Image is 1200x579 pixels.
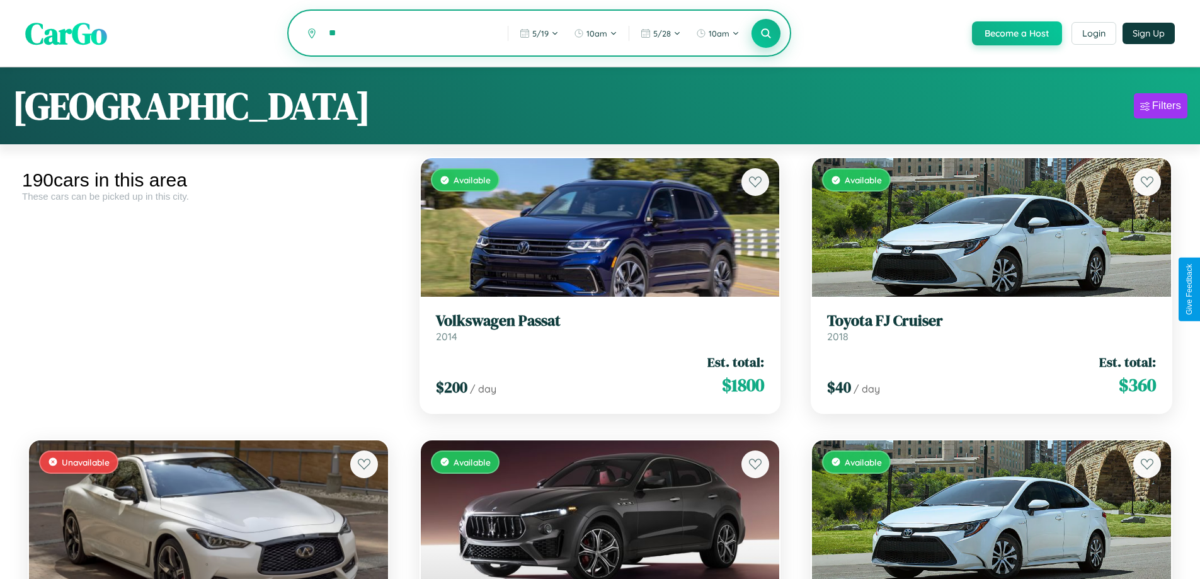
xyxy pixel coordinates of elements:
span: Available [454,175,491,185]
span: / day [470,382,496,395]
span: $ 360 [1119,372,1156,398]
button: 10am [568,23,624,43]
span: 2018 [827,330,849,343]
h3: Toyota FJ Cruiser [827,312,1156,330]
button: 10am [690,23,746,43]
span: / day [854,382,880,395]
span: 10am [586,28,607,38]
a: Volkswagen Passat2014 [436,312,765,343]
span: $ 200 [436,377,467,398]
span: Est. total: [707,353,764,371]
span: 5 / 28 [653,28,671,38]
span: Unavailable [62,457,110,467]
span: Available [845,175,882,185]
h3: Volkswagen Passat [436,312,765,330]
div: 190 cars in this area [22,169,395,191]
span: Available [454,457,491,467]
span: $ 1800 [722,372,764,398]
h1: [GEOGRAPHIC_DATA] [13,80,370,132]
span: 5 / 19 [532,28,549,38]
button: 5/28 [634,23,687,43]
span: Available [845,457,882,467]
span: 2014 [436,330,457,343]
div: These cars can be picked up in this city. [22,191,395,202]
span: CarGo [25,13,107,54]
button: Sign Up [1123,23,1175,44]
button: 5/19 [513,23,565,43]
div: Give Feedback [1185,264,1194,315]
span: 10am [709,28,729,38]
button: Become a Host [972,21,1062,45]
div: Filters [1152,100,1181,112]
span: $ 40 [827,377,851,398]
a: Toyota FJ Cruiser2018 [827,312,1156,343]
button: Filters [1134,93,1187,118]
span: Est. total: [1099,353,1156,371]
button: Login [1071,22,1116,45]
